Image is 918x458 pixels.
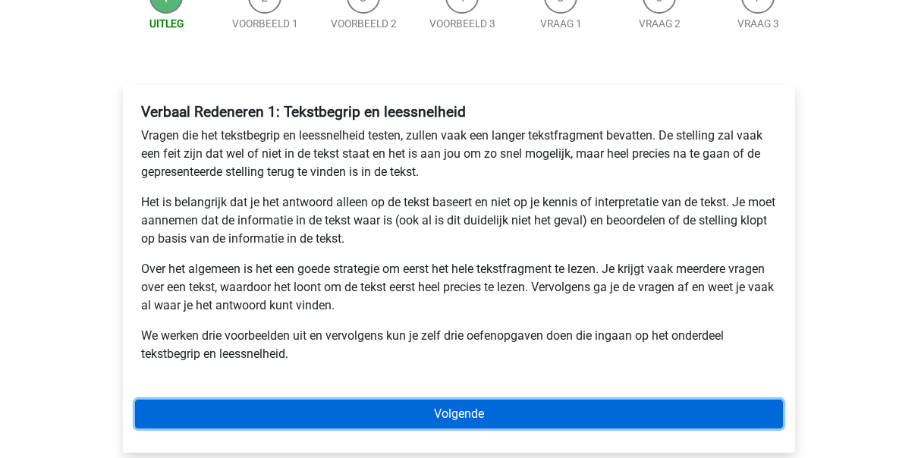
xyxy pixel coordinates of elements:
[540,17,582,30] a: Vraag 1
[429,17,495,30] a: Voorbeeld 3
[639,17,681,30] a: Vraag 2
[141,103,466,121] b: Verbaal Redeneren 1: Tekstbegrip en leessnelheid
[135,400,783,428] a: Volgende
[737,17,779,30] a: Vraag 3
[232,17,298,30] a: Voorbeeld 1
[141,127,777,181] p: Vragen die het tekstbegrip en leessnelheid testen, zullen vaak een langer tekstfragment bevatten....
[149,17,184,30] a: Uitleg
[141,260,777,315] p: Over het algemeen is het een goede strategie om eerst het hele tekstfragment te lezen. Je krijgt ...
[141,193,777,248] p: Het is belangrijk dat je het antwoord alleen op de tekst baseert en niet op je kennis of interpre...
[331,17,397,30] a: Voorbeeld 2
[141,327,777,363] p: We werken drie voorbeelden uit en vervolgens kun je zelf drie oefenopgaven doen die ingaan op het...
